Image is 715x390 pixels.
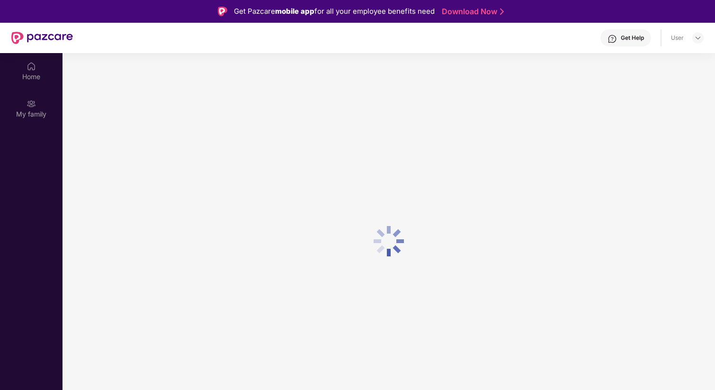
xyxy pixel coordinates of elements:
[671,34,684,42] div: User
[218,7,227,16] img: Logo
[500,7,504,17] img: Stroke
[234,6,435,17] div: Get Pazcare for all your employee benefits need
[27,99,36,109] img: svg+xml;base64,PHN2ZyB3aWR0aD0iMjAiIGhlaWdodD0iMjAiIHZpZXdCb3g9IjAgMCAyMCAyMCIgZmlsbD0ibm9uZSIgeG...
[442,7,501,17] a: Download Now
[275,7,314,16] strong: mobile app
[27,62,36,71] img: svg+xml;base64,PHN2ZyBpZD0iSG9tZSIgeG1sbnM9Imh0dHA6Ly93d3cudzMub3JnLzIwMDAvc3ZnIiB3aWR0aD0iMjAiIG...
[608,34,617,44] img: svg+xml;base64,PHN2ZyBpZD0iSGVscC0zMngzMiIgeG1sbnM9Imh0dHA6Ly93d3cudzMub3JnLzIwMDAvc3ZnIiB3aWR0aD...
[621,34,644,42] div: Get Help
[11,32,73,44] img: New Pazcare Logo
[694,34,702,42] img: svg+xml;base64,PHN2ZyBpZD0iRHJvcGRvd24tMzJ4MzIiIHhtbG5zPSJodHRwOi8vd3d3LnczLm9yZy8yMDAwL3N2ZyIgd2...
